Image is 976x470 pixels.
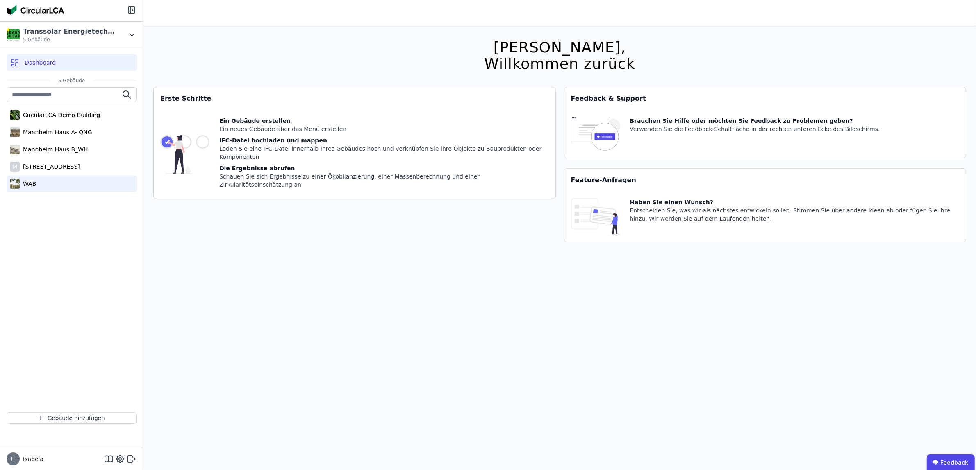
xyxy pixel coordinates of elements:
[219,136,549,145] div: IFC-Datei hochladen und mappen
[10,177,20,190] img: WAB
[219,164,549,172] div: Die Ergebnisse abrufen
[154,87,555,110] div: Erste Schritte
[564,87,966,110] div: Feedback & Support
[7,412,137,424] button: Gebäude hinzufügen
[484,56,635,72] div: Willkommen zurück
[23,27,117,36] div: Transsolar Energietechnik
[23,36,117,43] span: 5 Gebäude
[630,198,960,206] div: Haben Sie einen Wunsch?
[571,198,620,235] img: feature_request_tile-UiXE1qGU.svg
[10,143,20,156] img: Mannheim Haus B_WH
[484,39,635,56] div: [PERSON_NAME],
[11,456,16,461] span: IT
[50,77,93,84] span: 5 Gebäude
[7,5,64,15] img: Concular
[20,128,92,136] div: Mannheim Haus A- QNG
[630,125,880,133] div: Verwenden Sie die Feedback-Schaltfläche in der rechten unteren Ecke des Bildschirms.
[20,111,100,119] div: CircularLCA Demo Building
[219,117,549,125] div: Ein Gebäude erstellen
[10,108,20,122] img: CircularLCA Demo Building
[20,180,36,188] div: WAB
[219,145,549,161] div: Laden Sie eine IFC-Datei innerhalb Ihres Gebäudes hoch und verknüpfen Sie ihre Objekte zu Bauprod...
[10,126,20,139] img: Mannheim Haus A- QNG
[219,125,549,133] div: Ein neues Gebäude über das Menü erstellen
[564,169,966,192] div: Feature-Anfragen
[571,117,620,151] img: feedback-icon-HCTs5lye.svg
[20,145,88,154] div: Mannheim Haus B_WH
[7,28,20,41] img: Transsolar Energietechnik
[20,455,43,463] span: Isabela
[630,206,960,223] div: Entscheiden Sie, was wir als nächstes entwickeln sollen. Stimmen Sie über andere Ideen ab oder fü...
[20,163,80,171] div: [STREET_ADDRESS]
[630,117,880,125] div: Brauchen Sie Hilfe oder möchten Sie Feedback zu Problemen geben?
[10,162,20,172] div: M
[25,59,56,67] span: Dashboard
[160,117,209,192] img: getting_started_tile-DrF_GRSv.svg
[219,172,549,189] div: Schauen Sie sich Ergebnisse zu einer Ökobilanzierung, einer Massenberechnung und einer Zirkularit...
